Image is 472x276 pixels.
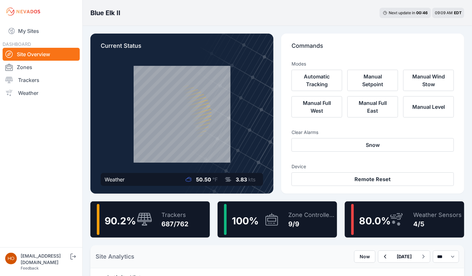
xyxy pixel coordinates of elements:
div: 4/5 [413,220,462,229]
a: Zones [3,61,80,74]
h3: Device [292,163,454,170]
span: 100 % [232,215,259,227]
p: Current Status [101,41,263,56]
button: Remote Reset [292,172,454,186]
a: 80.0%Weather Sensors4/5 [345,201,464,238]
div: Weather [105,176,125,183]
button: Automatic Tracking [292,70,342,91]
span: 90.2 % [105,215,136,227]
a: Feedback [21,266,39,271]
button: [DATE] [392,251,417,262]
span: 09:09 AM [435,10,453,15]
a: My Sites [3,23,80,39]
h3: Clear Alarms [292,129,454,136]
div: Trackers [161,210,189,220]
a: Site Overview [3,48,80,61]
nav: Breadcrumb [90,5,120,21]
a: Trackers [3,74,80,87]
span: 80.0 % [359,215,391,227]
button: Snow [292,138,454,152]
div: 687/762 [161,220,189,229]
button: Manual Setpoint [347,70,398,91]
img: Nevados [5,6,41,17]
span: °F [212,176,218,183]
a: Weather [3,87,80,99]
p: Commands [292,41,454,56]
span: Next update in [389,10,415,15]
button: Manual Full East [347,96,398,118]
div: 9/9 [288,220,334,229]
div: 00 : 46 [416,10,428,15]
span: 3.83 [236,176,247,183]
div: Weather Sensors [413,210,462,220]
a: 90.2%Trackers687/762 [90,201,210,238]
h2: Site Analytics [96,252,134,261]
button: Now [354,250,375,263]
span: EDT [454,10,462,15]
h3: Blue Elk II [90,8,120,17]
h3: Modes [292,61,306,67]
span: DASHBOARD [3,41,31,47]
span: kts [248,176,255,183]
span: 50.50 [196,176,211,183]
a: 100%Zone Controllers9/9 [218,201,337,238]
button: Manual Wind Stow [403,70,454,91]
div: Zone Controllers [288,210,334,220]
img: horsepowersolar@invenergy.com [5,253,17,264]
button: Manual Full West [292,96,342,118]
div: [EMAIL_ADDRESS][DOMAIN_NAME] [21,253,69,266]
button: Manual Level [403,96,454,118]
